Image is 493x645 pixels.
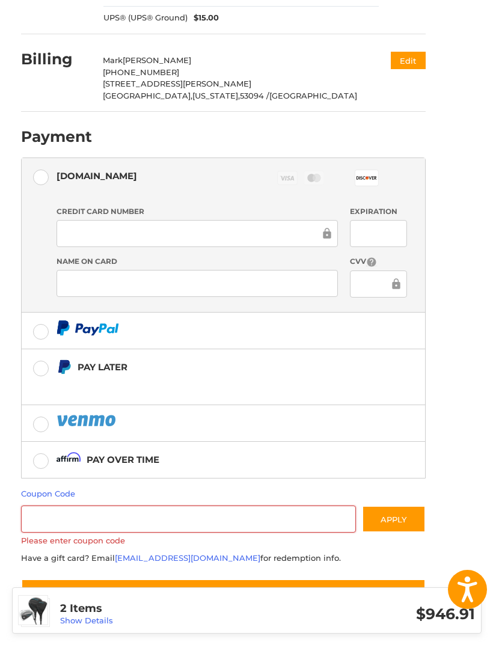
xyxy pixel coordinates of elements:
span: [US_STATE], [192,91,240,100]
div: Have a gift card? Email for redemption info. [21,552,426,564]
span: [PERSON_NAME] [123,55,191,65]
div: Pay Later [78,357,308,377]
label: CVV [350,256,408,267]
span: UPS® (UPS® Ground) [103,12,188,24]
iframe: PayPal Message 1 [57,379,308,390]
label: Expiration [350,206,408,217]
button: Place Order [21,579,426,613]
span: [GEOGRAPHIC_DATA] [269,91,357,100]
span: [GEOGRAPHIC_DATA], [103,91,192,100]
a: [EMAIL_ADDRESS][DOMAIN_NAME] [115,553,260,563]
label: Credit Card Number [57,206,338,217]
button: Edit [391,52,426,69]
h3: 2 Items [60,602,268,616]
span: $15.00 [188,12,219,24]
img: PayPal icon [57,413,118,428]
div: Pay over time [87,450,159,469]
h2: Payment [21,127,92,146]
img: Affirm icon [57,452,81,467]
img: Wilson Staff Lady Dynapower Club Set [19,596,47,625]
img: Pay Later icon [57,359,72,374]
h3: $946.91 [268,605,475,623]
span: [PHONE_NUMBER] [103,67,179,77]
a: Show Details [60,616,113,625]
h2: Billing [21,50,91,69]
button: Apply [362,506,426,533]
div: [DOMAIN_NAME] [57,166,137,186]
a: Coupon Code [21,489,75,498]
img: PayPal icon [57,320,119,335]
input: Gift Certificate or Coupon Code [21,506,357,533]
span: 53094 / [240,91,269,100]
span: Mark [103,55,123,65]
label: Name on Card [57,256,338,267]
label: Please enter coupon code [21,536,426,545]
span: [STREET_ADDRESS][PERSON_NAME] [103,79,251,88]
